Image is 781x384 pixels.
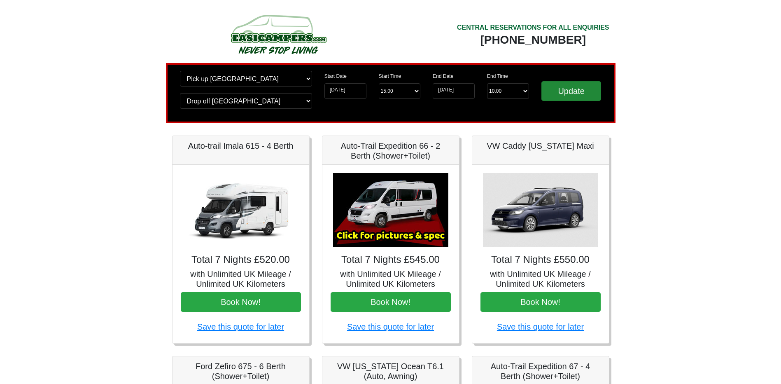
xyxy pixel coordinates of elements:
label: Start Time [379,73,401,80]
h5: with Unlimited UK Mileage / Unlimited UK Kilometers [331,269,451,289]
h5: with Unlimited UK Mileage / Unlimited UK Kilometers [480,269,601,289]
h5: Auto-Trail Expedition 66 - 2 Berth (Shower+Toilet) [331,141,451,161]
button: Book Now! [480,292,601,312]
img: campers-checkout-logo.png [200,12,357,57]
a: Save this quote for later [197,322,284,331]
h5: Auto-trail Imala 615 - 4 Berth [181,141,301,151]
input: Update [541,81,601,101]
input: Return Date [433,83,475,99]
button: Book Now! [181,292,301,312]
h4: Total 7 Nights £520.00 [181,254,301,266]
h5: Ford Zefiro 675 - 6 Berth (Shower+Toilet) [181,361,301,381]
h4: Total 7 Nights £550.00 [480,254,601,266]
h5: VW [US_STATE] Ocean T6.1 (Auto, Awning) [331,361,451,381]
img: VW Caddy California Maxi [483,173,598,247]
div: [PHONE_NUMBER] [457,33,609,47]
h5: with Unlimited UK Mileage / Unlimited UK Kilometers [181,269,301,289]
label: End Date [433,73,453,80]
button: Book Now! [331,292,451,312]
input: Start Date [324,83,366,99]
img: Auto-trail Imala 615 - 4 Berth [183,173,298,247]
label: End Time [487,73,508,80]
h5: Auto-Trail Expedition 67 - 4 Berth (Shower+Toilet) [480,361,601,381]
label: Start Date [324,73,347,80]
a: Save this quote for later [347,322,434,331]
h5: VW Caddy [US_STATE] Maxi [480,141,601,151]
h4: Total 7 Nights £545.00 [331,254,451,266]
a: Save this quote for later [497,322,584,331]
img: Auto-Trail Expedition 66 - 2 Berth (Shower+Toilet) [333,173,448,247]
div: CENTRAL RESERVATIONS FOR ALL ENQUIRIES [457,23,609,33]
